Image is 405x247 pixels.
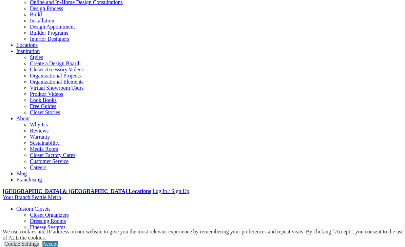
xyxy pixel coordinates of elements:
a: Media Room [30,146,58,152]
a: Installation [30,18,54,23]
a: Why Us [30,122,48,127]
a: Styles [30,54,43,60]
a: Design Appointment [30,24,75,30]
a: Locations [16,42,38,48]
a: Closet Organizers [30,212,69,218]
a: Inspiration [16,48,40,54]
a: Accept [42,241,58,247]
a: Create a Design Board [30,60,79,66]
a: Closet Accessory Videos [30,67,84,72]
a: Cookie Settings [4,241,39,247]
a: Sustainability [30,140,60,146]
a: About [16,116,30,121]
a: Finesse Systems [30,224,65,230]
a: Free Guides [30,103,56,109]
a: Organizational Elements [30,79,83,85]
a: Organizational Projects [30,73,81,78]
a: Builder Programs [30,30,68,36]
a: [GEOGRAPHIC_DATA] & [GEOGRAPHIC_DATA] Locations [3,188,151,194]
div: We use cookies and IP address on our website to give you the most relevant experience by remember... [3,229,405,241]
a: Dressing Rooms [30,218,66,224]
a: Design Process [30,5,63,11]
a: Look Books [30,97,57,103]
a: Customer Service [30,158,69,164]
a: Build [30,12,42,17]
a: Your Branch Seattle Metro [3,194,61,200]
a: Custom Closets [16,206,51,212]
a: Closet Stories [30,109,60,115]
a: Warranty [30,134,50,140]
a: Interior Designers [30,36,69,42]
a: Virtual Showroom Tours [30,85,84,91]
a: Reviews [30,128,49,134]
a: Careers [30,164,46,170]
span: Your Branch [3,194,30,200]
a: Franchising [16,177,42,182]
span: Seattle Metro [32,194,61,200]
a: Blog [16,171,27,176]
a: Product Videos [30,91,63,97]
a: Log In / Sign Up [152,188,189,194]
a: Closet Factory Cares [30,152,75,158]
